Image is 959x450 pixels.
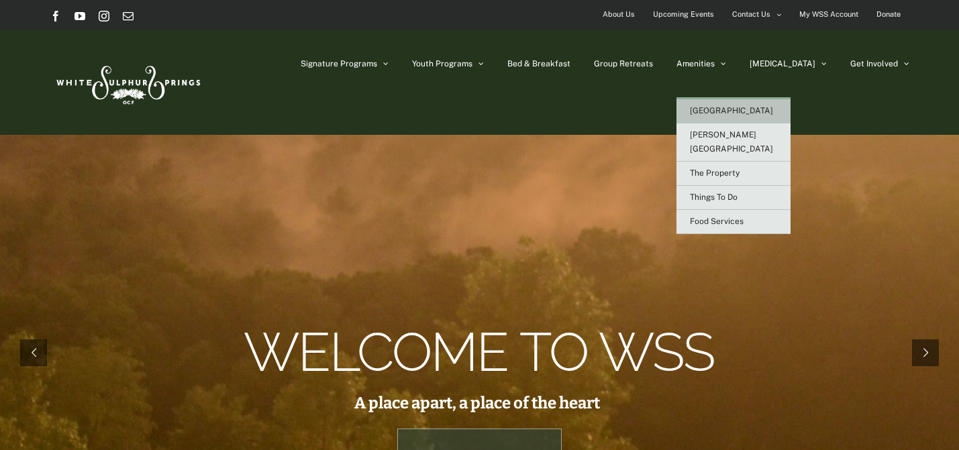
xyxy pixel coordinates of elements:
[412,60,472,68] span: Youth Programs
[676,210,791,234] a: Food Services
[690,106,773,115] span: [GEOGRAPHIC_DATA]
[676,123,791,162] a: [PERSON_NAME][GEOGRAPHIC_DATA]
[676,99,791,123] a: [GEOGRAPHIC_DATA]
[412,30,484,97] a: Youth Programs
[850,60,898,68] span: Get Involved
[507,30,570,97] a: Bed & Breakfast
[690,192,738,202] span: Things To Do
[690,130,773,154] span: [PERSON_NAME][GEOGRAPHIC_DATA]
[301,60,377,68] span: Signature Programs
[244,337,714,368] rs-layer: Welcome to WSS
[653,5,714,24] span: Upcoming Events
[50,51,205,114] img: White Sulphur Springs Logo
[676,162,791,186] a: The Property
[850,30,909,97] a: Get Involved
[676,186,791,210] a: Things To Do
[876,5,901,24] span: Donate
[732,5,770,24] span: Contact Us
[594,30,653,97] a: Group Retreats
[99,11,109,21] a: Instagram
[74,11,85,21] a: YouTube
[676,60,715,68] span: Amenities
[301,30,909,97] nav: Main Menu
[507,60,570,68] span: Bed & Breakfast
[354,396,600,410] rs-layer: A place apart, a place of the heart
[690,217,744,226] span: Food Services
[301,30,389,97] a: Signature Programs
[799,5,858,24] span: My WSS Account
[750,30,827,97] a: [MEDICAL_DATA]
[123,11,134,21] a: Email
[603,5,635,24] span: About Us
[676,30,726,97] a: Amenities
[594,60,653,68] span: Group Retreats
[750,60,815,68] span: [MEDICAL_DATA]
[690,168,740,178] span: The Property
[50,11,61,21] a: Facebook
